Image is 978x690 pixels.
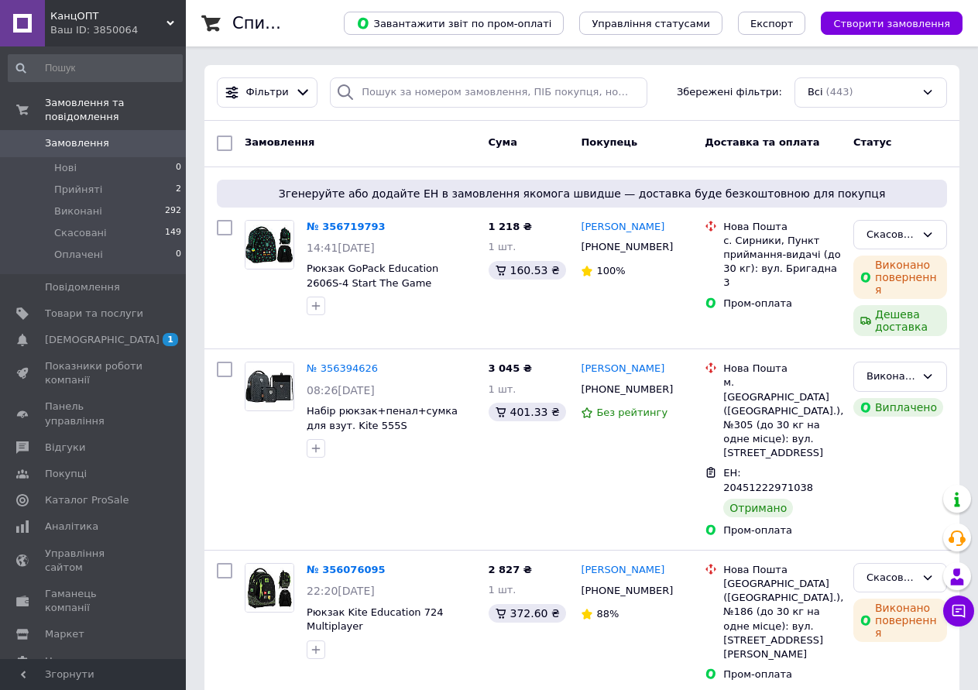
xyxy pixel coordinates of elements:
button: Завантажити звіт по пром-оплаті [344,12,564,35]
a: Рюкзак GoPack Education 2606S-4 Start The Game [307,263,438,289]
div: [PHONE_NUMBER] [578,581,676,601]
div: Нова Пошта [723,563,841,577]
a: [PERSON_NAME] [581,220,664,235]
button: Управління статусами [579,12,722,35]
div: Виконано повернення [853,599,947,642]
span: Маркет [45,627,84,641]
a: № 356076095 [307,564,386,575]
span: ЕН: 20451222971038 [723,467,813,493]
a: Фото товару [245,563,294,613]
div: Пром-оплата [723,668,841,681]
div: [PHONE_NUMBER] [578,237,676,257]
a: Фото товару [245,362,294,411]
span: Оплачені [54,248,103,262]
span: 2 827 ₴ [489,564,532,575]
div: м. [GEOGRAPHIC_DATA] ([GEOGRAPHIC_DATA].), №305 (до 30 кг на одне місце): вул. [STREET_ADDRESS] [723,376,841,460]
img: Фото товару [245,564,293,612]
span: Завантажити звіт по пром-оплаті [356,16,551,30]
span: Відгуки [45,441,85,455]
button: Чат з покупцем [943,596,974,626]
span: Без рейтингу [596,407,667,418]
div: Пром-оплата [723,524,841,537]
span: Управління статусами [592,18,710,29]
span: 0 [176,161,181,175]
span: 0 [176,248,181,262]
div: 160.53 ₴ [489,261,566,280]
span: 14:41[DATE] [307,242,375,254]
span: 1 [163,333,178,346]
span: Експорт [750,18,794,29]
div: Виконано [866,369,915,385]
span: (443) [826,86,853,98]
span: Замовлення та повідомлення [45,96,186,124]
img: Фото товару [245,362,293,410]
span: КанцОПТ [50,9,166,23]
span: Замовлення [45,136,109,150]
span: Статус [853,136,892,148]
span: 22:20[DATE] [307,585,375,597]
a: № 356394626 [307,362,378,374]
div: Нова Пошта [723,362,841,376]
div: Виплачено [853,398,943,417]
span: Гаманець компанії [45,587,143,615]
span: Прийняті [54,183,102,197]
span: Управління сайтом [45,547,143,575]
a: [PERSON_NAME] [581,563,664,578]
span: 149 [165,226,181,240]
div: Скасовано [866,227,915,243]
span: Нові [54,161,77,175]
div: Виконано повернення [853,256,947,299]
span: Показники роботи компанії [45,359,143,387]
span: Каталог ProSale [45,493,129,507]
span: 100% [596,265,625,276]
span: 3 045 ₴ [489,362,532,374]
span: 1 шт. [489,241,516,252]
div: Отримано [723,499,793,517]
span: Доставка та оплата [705,136,819,148]
div: 401.33 ₴ [489,403,566,421]
span: Товари та послуги [45,307,143,321]
span: Cума [489,136,517,148]
span: Покупець [581,136,637,148]
span: Згенеруйте або додайте ЕН в замовлення якомога швидше — доставка буде безкоштовною для покупця [223,186,941,201]
a: [PERSON_NAME] [581,362,664,376]
span: Замовлення [245,136,314,148]
div: [GEOGRAPHIC_DATA] ([GEOGRAPHIC_DATA].), №186 (до 30 кг на одне місце): вул. [STREET_ADDRESS][PERS... [723,577,841,661]
span: 1 218 ₴ [489,221,532,232]
span: Налаштування [45,654,124,668]
button: Створити замовлення [821,12,963,35]
div: с. Сирники, Пункт приймання-видачі (до 30 кг): вул. Бригадна 3 [723,234,841,290]
span: Виконані [54,204,102,218]
a: Фото товару [245,220,294,269]
span: Повідомлення [45,280,120,294]
div: Скасовано [866,570,915,586]
button: Експорт [738,12,806,35]
span: 1 шт. [489,383,516,395]
div: 372.60 ₴ [489,604,566,623]
span: [DEMOGRAPHIC_DATA] [45,333,160,347]
span: 1 шт. [489,584,516,596]
div: Пром-оплата [723,297,841,311]
span: Покупці [45,467,87,481]
span: 292 [165,204,181,218]
div: Дешева доставка [853,305,947,336]
a: Набір рюкзак+пенал+сумка для взут. Kite 555S CollegeLineBoy [307,405,458,445]
span: 88% [596,608,619,620]
a: Рюкзак Kite Education 724 Multiplayer [307,606,444,633]
a: Створити замовлення [805,17,963,29]
h1: Список замовлень [232,14,389,33]
span: Всі [808,85,823,100]
span: 08:26[DATE] [307,384,375,396]
a: № 356719793 [307,221,386,232]
div: Ваш ID: 3850064 [50,23,186,37]
span: Створити замовлення [833,18,950,29]
input: Пошук за номером замовлення, ПІБ покупця, номером телефону, Email, номером накладної [330,77,647,108]
span: Збережені фільтри: [677,85,782,100]
img: Фото товару [245,221,293,269]
span: 2 [176,183,181,197]
span: Скасовані [54,226,107,240]
span: Фільтри [246,85,289,100]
